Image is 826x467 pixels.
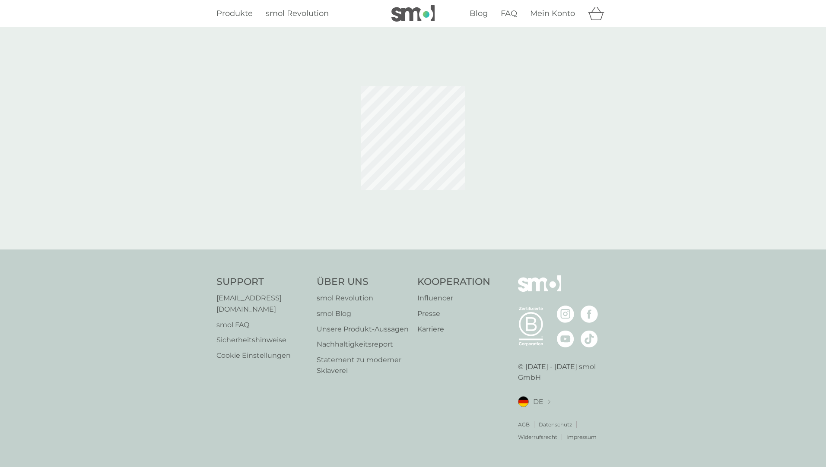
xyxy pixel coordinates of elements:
a: Unsere Produkt‑Aussagen [317,324,409,335]
a: [EMAIL_ADDRESS][DOMAIN_NAME] [216,293,308,315]
h4: Support [216,275,308,289]
a: FAQ [501,7,517,20]
a: Impressum [566,433,597,441]
img: smol [518,275,561,305]
a: Influencer [417,293,490,304]
a: Nachhaltigkeitsreport [317,339,409,350]
a: AGB [518,420,530,429]
img: DE flag [518,396,529,407]
a: Cookie Einstellungen [216,350,308,361]
a: Karriere [417,324,490,335]
span: Blog [470,9,488,18]
a: Mein Konto [530,7,575,20]
a: Presse [417,308,490,319]
span: DE [533,396,543,407]
a: Blog [470,7,488,20]
a: Produkte [216,7,253,20]
p: © [DATE] - [DATE] smol GmbH [518,361,610,383]
a: smol Revolution [317,293,409,304]
a: smol FAQ [216,319,308,331]
a: smol Revolution [266,7,329,20]
img: Standort auswählen [548,400,550,404]
span: Mein Konto [530,9,575,18]
img: besuche die smol TikTok Seite [581,330,598,347]
h4: Kooperation [417,275,490,289]
a: Widerrufsrecht [518,433,557,441]
span: Produkte [216,9,253,18]
span: smol Revolution [266,9,329,18]
a: Sicherheitshinweise [216,334,308,346]
h4: Über Uns [317,275,409,289]
span: FAQ [501,9,517,18]
a: Statement zu moderner Sklaverei [317,354,409,376]
div: Warenkorb [588,5,610,22]
img: besuche die smol Instagram Seite [557,306,574,323]
a: Datenschutz [539,420,572,429]
img: besuche die smol Facebook Seite [581,306,598,323]
img: smol [391,5,435,22]
a: smol Blog [317,308,409,319]
img: besuche die smol YouTube Seite [557,330,574,347]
